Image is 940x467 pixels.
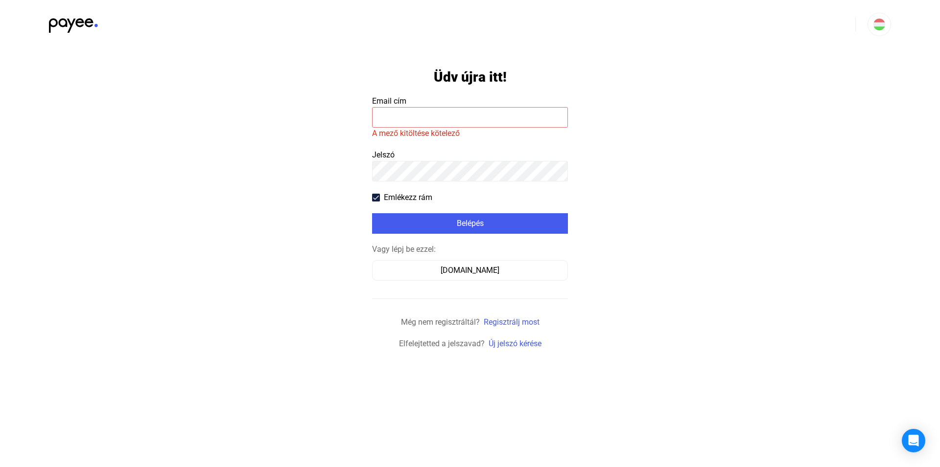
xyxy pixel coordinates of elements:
[868,13,891,36] button: HU
[873,19,885,30] img: HU
[372,128,568,139] mat-error: A mező kitöltése kötelező
[372,266,568,275] a: [DOMAIN_NAME]
[399,339,485,348] span: Elfelejtetted a jelszavad?
[372,244,568,255] div: Vagy lépj be ezzel:
[484,317,540,327] a: Regisztrálj most
[375,218,565,229] div: Belépés
[384,192,432,203] span: Emlékezz rám
[372,260,568,281] button: [DOMAIN_NAME]
[49,13,98,33] img: black-payee-blue-dot.svg
[902,429,925,452] div: Open Intercom Messenger
[434,68,507,86] h1: Üdv újra itt!
[401,317,480,327] span: Még nem regisztráltál?
[372,213,568,234] button: Belépés
[376,265,564,276] div: [DOMAIN_NAME]
[489,339,541,348] a: Új jelszó kérése
[372,150,395,159] span: Jelszó
[372,96,406,106] span: Email cím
